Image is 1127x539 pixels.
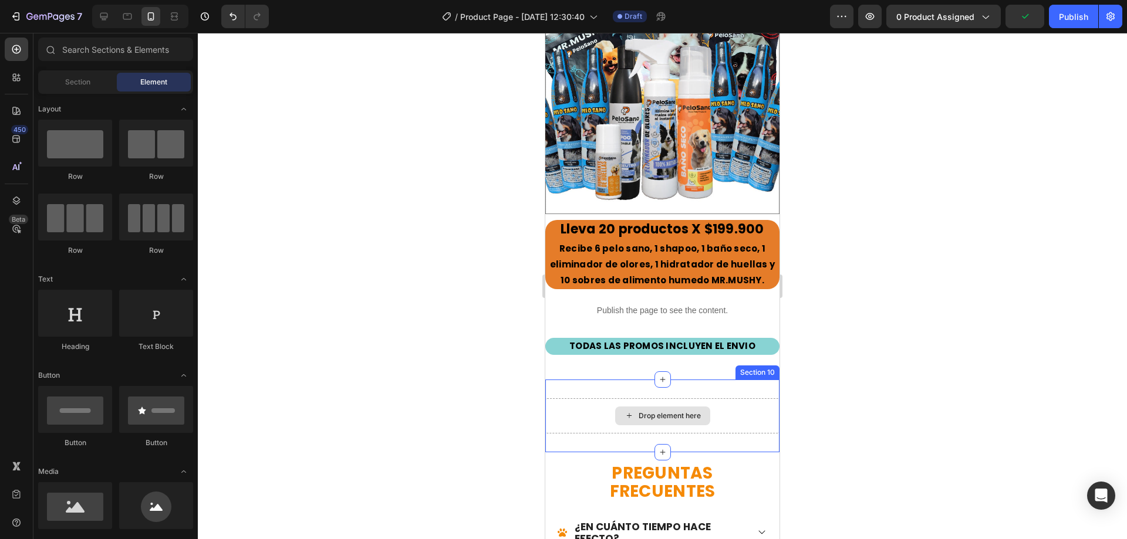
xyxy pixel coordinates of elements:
div: Row [38,171,112,182]
span: Product Page - [DATE] 12:30:40 [460,11,585,23]
img: website_grey.svg [19,30,28,40]
div: Text Block [119,341,193,352]
span: Draft [625,11,642,22]
span: Media [38,466,59,477]
img: logo_orange.svg [19,19,28,28]
input: Search Sections & Elements [38,38,193,61]
button: Publish [1049,5,1098,28]
div: Publish [1059,11,1088,23]
div: 450 [11,125,28,134]
div: Row [119,245,193,256]
p: 7 [77,9,82,23]
span: / [455,11,458,23]
div: Open Intercom Messenger [1087,482,1115,510]
img: tab_keywords_by_traffic_grey.svg [125,68,134,77]
span: Layout [38,104,61,114]
span: Button [38,370,60,381]
div: v 4.0.25 [33,19,58,28]
div: Palabras clave [138,69,187,77]
span: Text [38,274,53,284]
div: Button [38,438,112,448]
button: 7 [5,5,87,28]
img: tab_domain_overview_orange.svg [49,68,58,77]
button: 0 product assigned [886,5,1001,28]
div: Button [119,438,193,448]
span: Toggle open [174,366,193,385]
iframe: Design area [545,33,780,539]
span: Toggle open [174,100,193,118]
div: Dominio [62,69,90,77]
div: Beta [9,215,28,224]
span: Toggle open [174,270,193,289]
p: ¿EN CUÁNTO TIEMPO HACE EFECTO? [29,488,201,512]
span: Element [140,77,167,87]
span: 0 product assigned [896,11,974,23]
div: Row [38,245,112,256]
span: Toggle open [174,462,193,481]
span: Section [65,77,90,87]
div: Dominio: [DOMAIN_NAME] [31,30,131,40]
div: Undo/Redo [221,5,269,28]
div: Heading [38,341,112,352]
div: Row [119,171,193,182]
